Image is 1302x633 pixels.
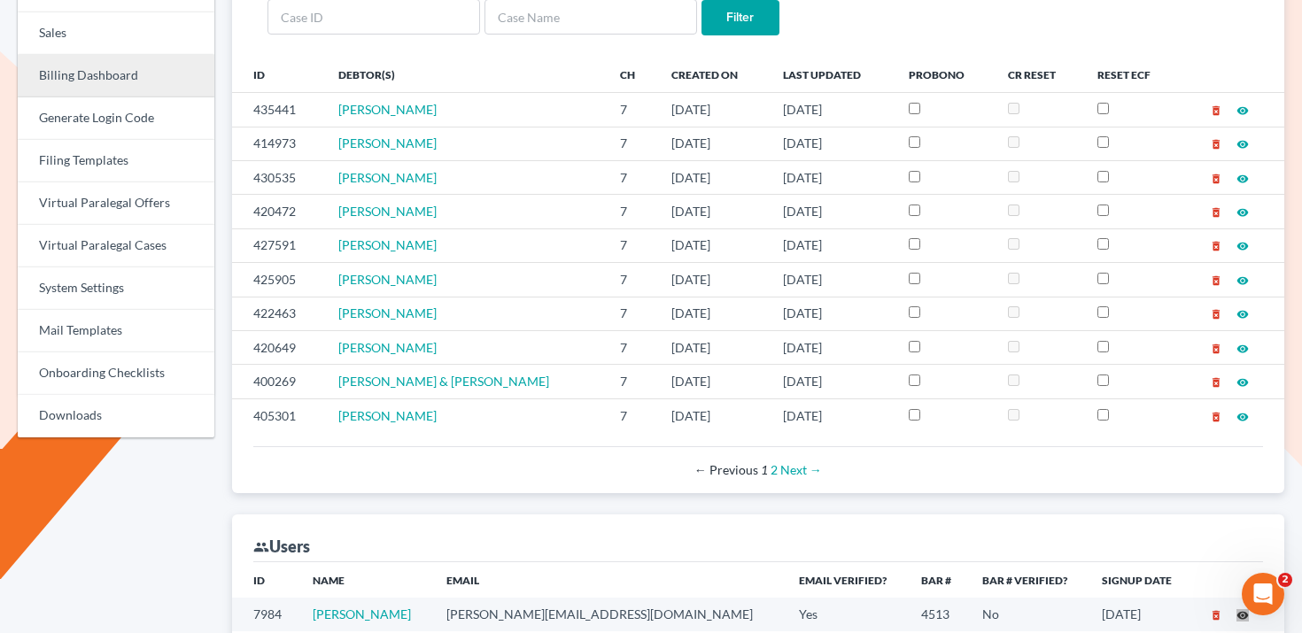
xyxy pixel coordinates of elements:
[1236,102,1249,117] a: visibility
[1210,170,1222,185] a: delete_forever
[1236,173,1249,185] i: visibility
[1236,374,1249,389] a: visibility
[606,93,657,127] td: 7
[769,57,895,92] th: Last Updated
[657,57,769,92] th: Created On
[18,225,214,267] a: Virtual Paralegal Cases
[1236,240,1249,252] i: visibility
[1210,240,1222,252] i: delete_forever
[1236,343,1249,355] i: visibility
[1236,376,1249,389] i: visibility
[1210,206,1222,219] i: delete_forever
[769,263,895,297] td: [DATE]
[657,160,769,194] td: [DATE]
[1210,237,1222,252] a: delete_forever
[232,297,324,330] td: 422463
[968,562,1088,598] th: Bar # Verified?
[1236,308,1249,320] i: visibility
[338,135,437,151] span: [PERSON_NAME]
[1210,272,1222,287] a: delete_forever
[232,263,324,297] td: 425905
[1236,237,1249,252] a: visibility
[769,195,895,228] td: [DATE]
[338,374,549,389] a: [PERSON_NAME] & [PERSON_NAME]
[298,562,432,598] th: Name
[1210,411,1222,423] i: delete_forever
[1236,305,1249,320] a: visibility
[253,536,310,557] div: Users
[657,263,769,297] td: [DATE]
[1242,573,1284,615] iframe: Intercom live chat
[1210,408,1222,423] a: delete_forever
[1210,204,1222,219] a: delete_forever
[267,461,1249,479] div: Pagination
[338,408,437,423] span: [PERSON_NAME]
[232,195,324,228] td: 420472
[606,160,657,194] td: 7
[1236,606,1249,621] a: visibility
[338,340,437,355] a: [PERSON_NAME]
[1236,408,1249,423] a: visibility
[1278,573,1292,587] span: 2
[769,297,895,330] td: [DATE]
[785,598,907,630] td: Yes
[1210,374,1222,389] a: delete_forever
[338,204,437,219] a: [PERSON_NAME]
[769,330,895,364] td: [DATE]
[769,228,895,262] td: [DATE]
[657,398,769,432] td: [DATE]
[18,97,214,140] a: Generate Login Code
[1236,274,1249,287] i: visibility
[18,267,214,310] a: System Settings
[338,305,437,320] a: [PERSON_NAME]
[1236,340,1249,355] a: visibility
[232,57,324,92] th: ID
[657,330,769,364] td: [DATE]
[606,228,657,262] td: 7
[1236,170,1249,185] a: visibility
[232,365,324,398] td: 400269
[232,127,324,160] td: 414973
[994,57,1083,92] th: CR Reset
[18,352,214,395] a: Onboarding Checklists
[1210,376,1222,389] i: delete_forever
[432,562,785,598] th: Email
[338,170,437,185] a: [PERSON_NAME]
[232,330,324,364] td: 420649
[606,195,657,228] td: 7
[232,93,324,127] td: 435441
[338,102,437,117] a: [PERSON_NAME]
[1088,562,1191,598] th: Signup Date
[769,93,895,127] td: [DATE]
[1236,138,1249,151] i: visibility
[324,57,607,92] th: Debtor(s)
[606,330,657,364] td: 7
[761,462,768,477] em: Page 1
[785,562,907,598] th: Email Verified?
[1088,598,1191,630] td: [DATE]
[968,598,1088,630] td: No
[1236,104,1249,117] i: visibility
[18,140,214,182] a: Filing Templates
[338,272,437,287] a: [PERSON_NAME]
[769,127,895,160] td: [DATE]
[907,598,968,630] td: 4513
[1210,135,1222,151] a: delete_forever
[18,12,214,55] a: Sales
[1236,135,1249,151] a: visibility
[780,462,822,477] a: Next page
[1210,305,1222,320] a: delete_forever
[338,237,437,252] span: [PERSON_NAME]
[657,365,769,398] td: [DATE]
[232,160,324,194] td: 430535
[1210,102,1222,117] a: delete_forever
[657,297,769,330] td: [DATE]
[1210,173,1222,185] i: delete_forever
[432,598,785,630] td: [PERSON_NAME][EMAIL_ADDRESS][DOMAIN_NAME]
[1210,104,1222,117] i: delete_forever
[1210,138,1222,151] i: delete_forever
